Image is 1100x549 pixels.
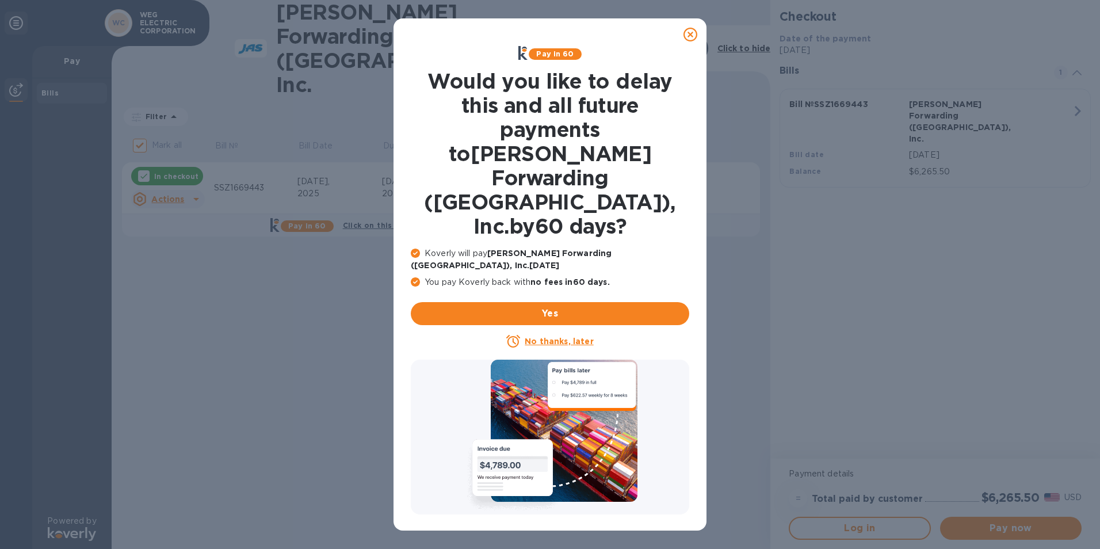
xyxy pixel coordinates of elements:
[411,69,689,238] h1: Would you like to delay this and all future payments to [PERSON_NAME] Forwarding ([GEOGRAPHIC_DAT...
[411,302,689,325] button: Yes
[536,49,574,58] b: Pay in 60
[525,337,593,346] u: No thanks, later
[411,276,689,288] p: You pay Koverly back with
[420,307,680,321] span: Yes
[411,249,612,270] b: [PERSON_NAME] Forwarding ([GEOGRAPHIC_DATA]), Inc. [DATE]
[530,277,609,287] b: no fees in 60 days .
[411,247,689,272] p: Koverly will pay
